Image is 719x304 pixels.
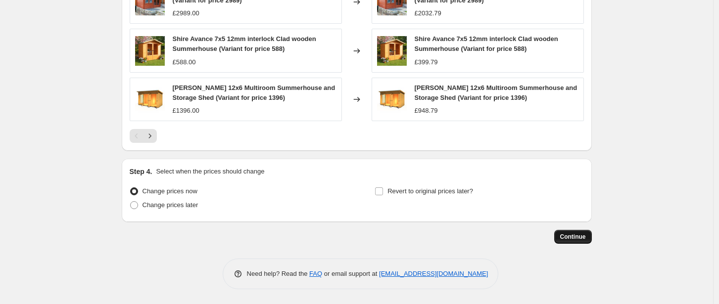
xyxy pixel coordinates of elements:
h2: Step 4. [130,167,152,176]
div: £588.00 [173,57,196,67]
span: [PERSON_NAME] 12x6 Multiroom Summerhouse and Storage Shed (Variant for price 1396) [173,84,336,101]
div: £399.79 [415,57,438,67]
div: £2989.00 [173,8,199,18]
button: Continue [554,230,592,244]
p: Select when the prices should change [156,167,264,176]
span: Revert to original prices later? [387,187,473,195]
div: £948.79 [415,106,438,116]
span: Continue [560,233,586,241]
span: Change prices later [143,201,198,209]
img: Lela12x6STORAGE-030OPEN_547cd730-d80f-4dda-9055-80888960d970_80x.jpg [377,85,407,114]
span: or email support at [322,270,379,277]
a: [EMAIL_ADDRESS][DOMAIN_NAME] [379,270,488,277]
a: FAQ [309,270,322,277]
img: Lela12x6STORAGE-030OPEN_547cd730-d80f-4dda-9055-80888960d970_80x.jpg [135,85,165,114]
div: £1396.00 [173,106,199,116]
img: avance1_25a538f7-505f-4754-8356-e0dd56bc48f6_80x.jpg [377,36,407,66]
span: Shire Avance 7x5 12mm interlock Clad wooden Summerhouse (Variant for price 588) [173,35,316,52]
span: Shire Avance 7x5 12mm interlock Clad wooden Summerhouse (Variant for price 588) [415,35,558,52]
button: Next [143,129,157,143]
div: £2032.79 [415,8,441,18]
img: avance1_25a538f7-505f-4754-8356-e0dd56bc48f6_80x.jpg [135,36,165,66]
nav: Pagination [130,129,157,143]
span: Need help? Read the [247,270,310,277]
span: [PERSON_NAME] 12x6 Multiroom Summerhouse and Storage Shed (Variant for price 1396) [415,84,577,101]
span: Change prices now [143,187,197,195]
